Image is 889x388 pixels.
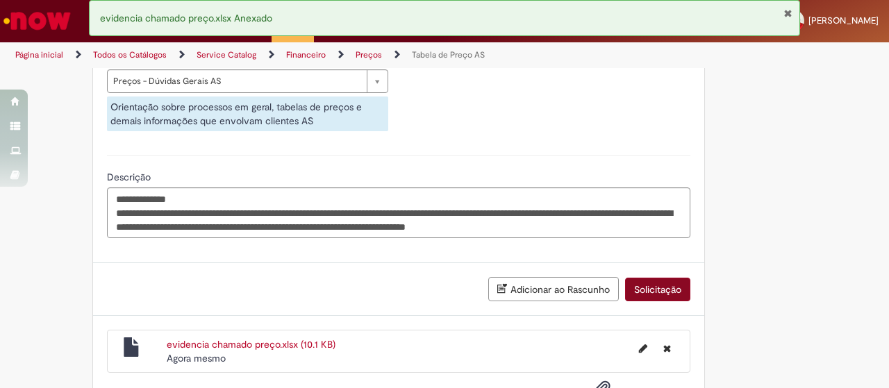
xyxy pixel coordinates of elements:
time: 01/10/2025 14:46:27 [167,352,226,364]
img: ServiceNow [1,7,73,35]
button: Adicionar ao Rascunho [488,277,619,301]
a: Financeiro [286,49,326,60]
a: Todos os Catálogos [93,49,167,60]
span: [PERSON_NAME] [808,15,879,26]
span: Agora mesmo [167,352,226,364]
button: Solicitação [625,278,690,301]
textarea: Descrição [107,187,690,238]
a: Página inicial [15,49,63,60]
button: Fechar Notificação [783,8,792,19]
a: Tabela de Preço AS [412,49,485,60]
div: Orientação sobre processos em geral, tabelas de preços e demais informações que envolvam clientes AS [107,96,388,131]
button: Excluir evidencia chamado preço.xlsx [655,337,679,360]
span: evidencia chamado preço.xlsx Anexado [100,12,272,24]
a: Service Catalog [197,49,256,60]
span: Preços - Dúvidas Gerais AS [113,70,360,92]
a: Preços [356,49,382,60]
ul: Trilhas de página [10,42,582,68]
a: evidencia chamado preço.xlsx (10.1 KB) [167,338,335,351]
span: Descrição [107,171,153,183]
button: Editar nome de arquivo evidencia chamado preço.xlsx [631,337,656,360]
